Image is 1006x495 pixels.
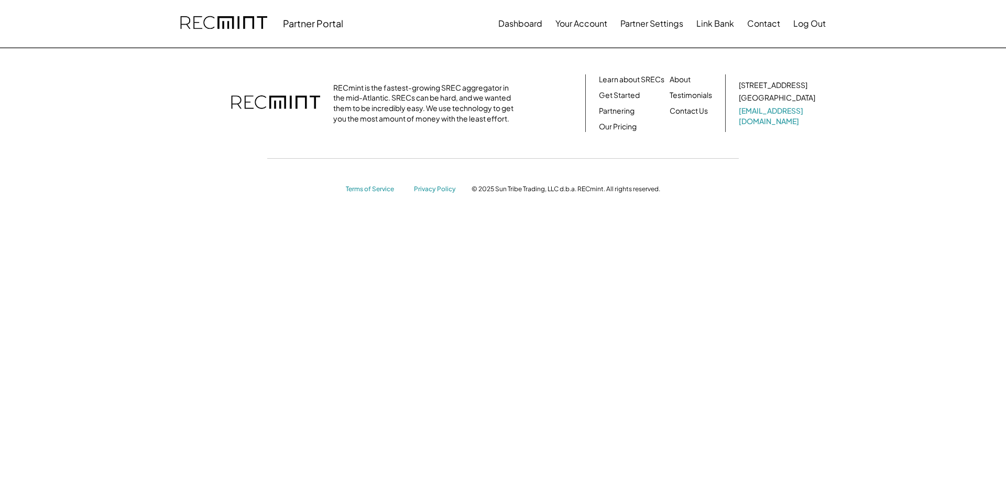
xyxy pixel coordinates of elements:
a: Get Started [599,90,640,101]
a: Partnering [599,106,635,116]
div: RECmint is the fastest-growing SREC aggregator in the mid-Atlantic. SRECs can be hard, and we wan... [333,83,519,124]
div: [GEOGRAPHIC_DATA] [739,93,815,103]
div: Partner Portal [283,17,343,29]
a: Terms of Service [346,185,403,194]
div: © 2025 Sun Tribe Trading, LLC d.b.a. RECmint. All rights reserved. [472,185,660,193]
button: Your Account [555,13,607,34]
button: Log Out [793,13,826,34]
button: Link Bank [696,13,734,34]
a: Testimonials [670,90,712,101]
img: recmint-logotype%403x.png [231,85,320,122]
a: Privacy Policy [414,185,461,194]
button: Dashboard [498,13,542,34]
button: Contact [747,13,780,34]
div: [STREET_ADDRESS] [739,80,807,91]
a: Our Pricing [599,122,637,132]
a: [EMAIL_ADDRESS][DOMAIN_NAME] [739,106,817,126]
a: Contact Us [670,106,708,116]
button: Partner Settings [620,13,683,34]
img: recmint-logotype%403x.png [180,6,267,41]
a: About [670,74,691,85]
a: Learn about SRECs [599,74,664,85]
